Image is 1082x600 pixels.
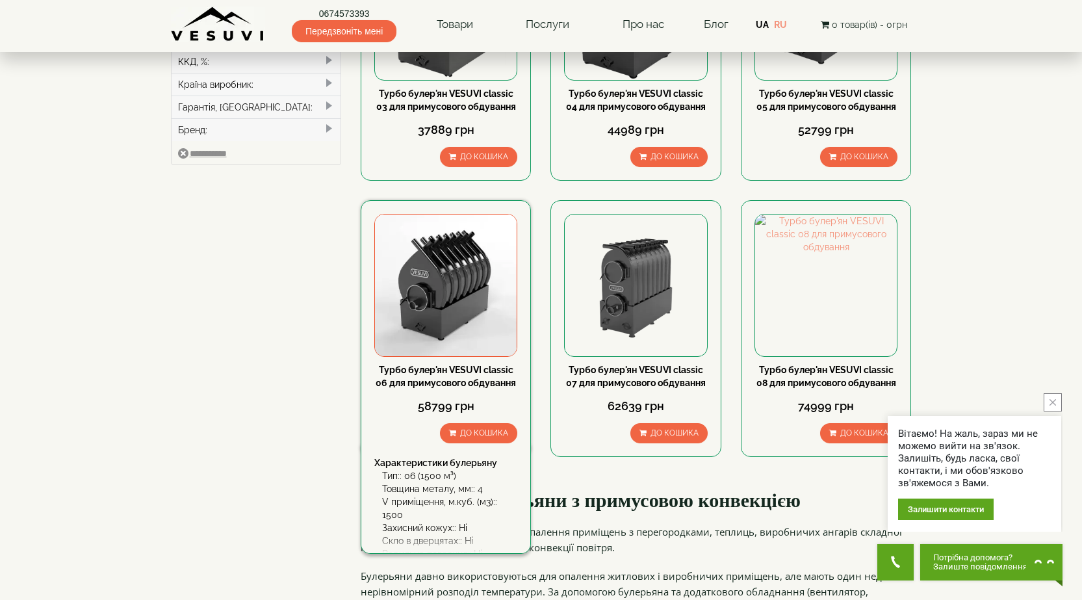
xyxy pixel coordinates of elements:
[756,88,896,112] a: Турбо булер'ян VESUVI classic 05 для примусового обдування
[382,469,517,482] div: Тип:: 06 (1500 м³)
[424,10,486,40] a: Товари
[566,365,706,388] a: Турбо булер'ян VESUVI classic 07 для примусового обдування
[1044,393,1062,411] button: close button
[898,499,994,520] div: Залишити контакти
[172,73,341,96] div: Країна виробник:
[374,122,517,138] div: 37889 грн
[755,215,897,356] img: Турбо булер'ян VESUVI classic 08 для примусового обдування
[374,398,517,415] div: 58799 грн
[774,20,787,30] a: RU
[460,152,508,161] span: До кошика
[376,88,516,112] a: Турбо булер'ян VESUVI classic 03 для примусового обдування
[840,428,888,437] span: До кошика
[361,489,912,511] h2: Булерьяни з примусовою конвекцією
[840,152,888,161] span: До кошика
[440,147,517,167] button: До кошика
[172,118,341,141] div: Бренд:
[374,456,517,469] div: Характеристики булерьяну
[820,423,897,443] button: До кошика
[382,521,517,534] div: Захисний кожух:: Ні
[382,495,517,521] div: V приміщення, м.куб. (м3):: 1500
[172,96,341,118] div: Гарантія, [GEOGRAPHIC_DATA]:
[564,398,707,415] div: 62639 грн
[630,147,708,167] button: До кошика
[292,20,396,42] span: Передзвоніть мені
[376,365,516,388] a: Турбо булер'ян VESUVI classic 06 для примусового обдування
[650,152,699,161] span: До кошика
[754,398,897,415] div: 74999 грн
[933,562,1027,571] span: Залиште повідомлення
[610,10,677,40] a: Про нас
[565,215,706,356] img: Турбо булер'ян VESUVI classic 07 для примусового обдування
[704,18,728,31] a: Блог
[756,365,896,388] a: Турбо булер'ян VESUVI classic 08 для примусового обдування
[920,544,1063,580] button: Chat button
[933,553,1027,562] span: Потрібна допомога?
[832,20,907,30] span: 0 товар(ів) - 0грн
[754,122,897,138] div: 52799 грн
[564,122,707,138] div: 44989 грн
[292,7,396,20] a: 0674573393
[817,18,911,32] button: 0 товар(ів) - 0грн
[820,147,897,167] button: До кошика
[756,20,769,30] a: UA
[375,215,517,356] img: Турбо булер'ян VESUVI classic 06 для примусового обдування
[898,428,1051,489] div: Вітаємо! На жаль, зараз ми не можемо вийти на зв'язок. Залишіть, будь ласка, свої контакти, і ми ...
[382,482,517,495] div: Товщина металу, мм:: 4
[566,88,706,112] a: Турбо булер'ян VESUVI classic 04 для примусового обдування
[171,7,265,42] img: Завод VESUVI
[877,544,914,580] button: Get Call button
[513,10,582,40] a: Послуги
[460,428,508,437] span: До кошика
[440,423,517,443] button: До кошика
[650,428,699,437] span: До кошика
[630,423,708,443] button: До кошика
[172,50,341,73] div: ККД, %:
[361,524,912,555] p: Це оптимальне рішення проблем опалення приміщень з перегородками, теплиць, виробничих ангарів скл...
